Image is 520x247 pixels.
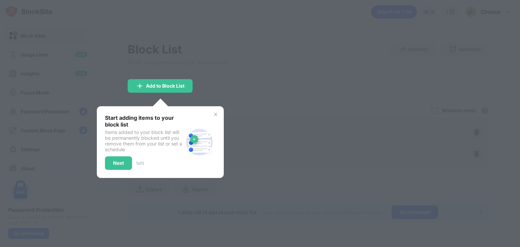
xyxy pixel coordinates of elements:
div: Items added to your block list will be permanently blocked until you remove them from your list o... [105,129,183,152]
div: Next [113,160,124,166]
img: block-site.svg [183,126,216,158]
img: x-button.svg [213,112,218,117]
div: Add to Block List [146,83,185,89]
div: 1 of 3 [136,161,144,166]
div: Start adding items to your block list [105,114,183,128]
